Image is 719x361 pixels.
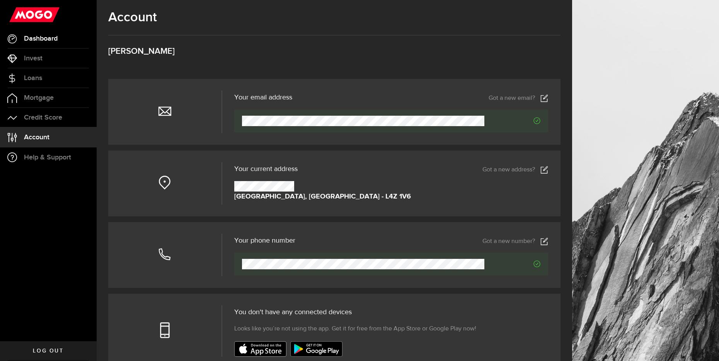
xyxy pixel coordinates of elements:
[24,35,58,42] span: Dashboard
[24,114,62,121] span: Credit Score
[24,154,71,161] span: Help & Support
[234,237,295,244] h3: Your phone number
[33,348,63,354] span: Log out
[234,192,411,202] strong: [GEOGRAPHIC_DATA], [GEOGRAPHIC_DATA] - L4Z 1V6
[484,260,540,267] span: Verified
[234,309,352,316] span: You don't have any connected devices
[24,75,42,82] span: Loans
[489,94,548,102] a: Got a new email?
[234,324,476,334] span: Looks like you’re not using the app. Get it for free from the App Store or Google Play now!
[24,134,49,141] span: Account
[24,55,43,62] span: Invest
[484,117,540,124] span: Verified
[234,341,286,357] img: badge-app-store.svg
[24,94,54,101] span: Mortgage
[108,10,561,25] h1: Account
[234,94,292,101] h3: Your email address
[290,341,342,357] img: badge-google-play.svg
[482,238,548,245] a: Got a new number?
[234,166,298,173] span: Your current address
[108,47,561,56] h3: [PERSON_NAME]
[482,166,548,174] a: Got a new address?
